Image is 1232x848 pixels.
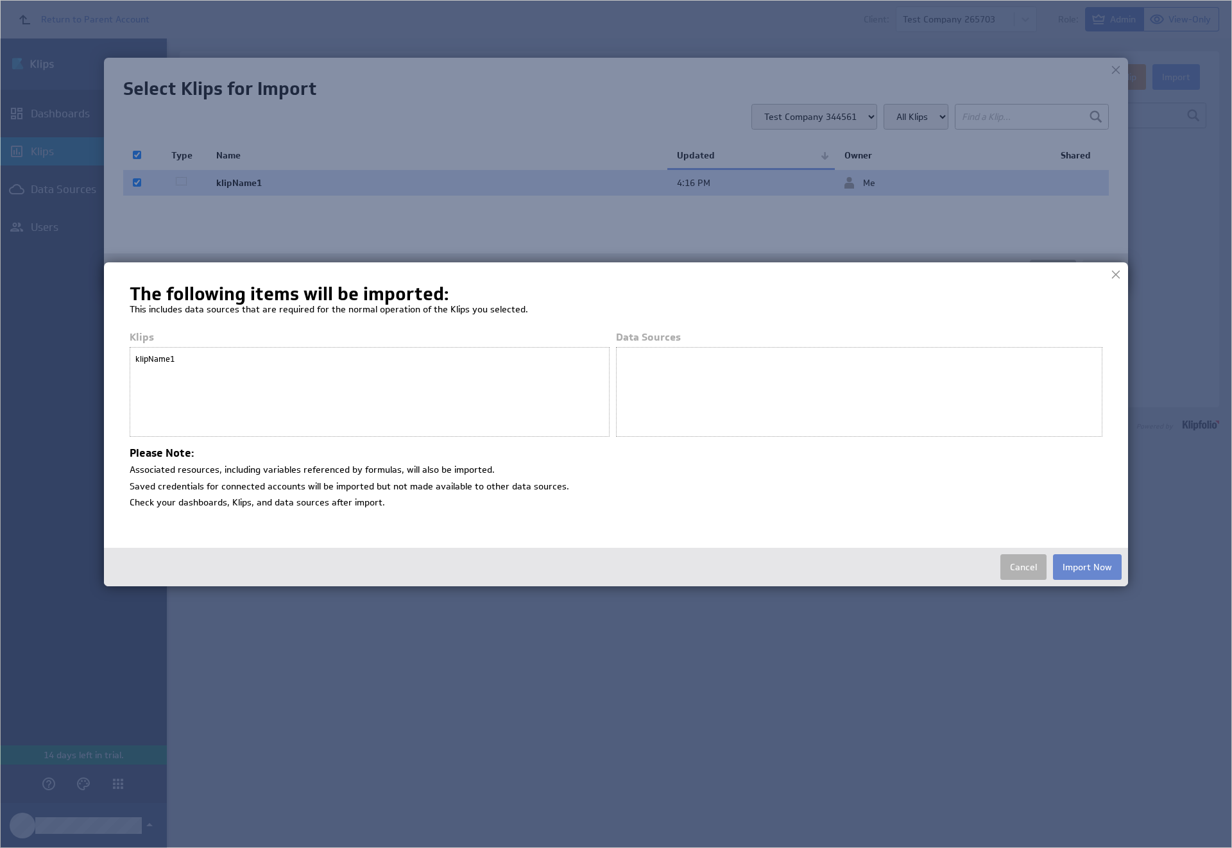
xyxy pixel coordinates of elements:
[1053,554,1122,580] button: Import Now
[130,288,1102,301] h1: The following items will be imported:
[130,447,1102,460] h4: Please Note:
[133,350,606,368] div: klipName1
[130,301,1102,319] p: This includes data sources that are required for the normal operation of the Klips you selected.
[130,493,1102,509] li: Check your dashboards, Klips, and data sources after import.
[130,460,1102,477] li: Associated resources, including variables referenced by formulas, will also be imported.
[130,331,616,348] div: Klips
[130,477,1102,493] li: Saved credentials for connected accounts will be imported but not made available to other data so...
[1000,554,1047,580] button: Cancel
[616,331,1102,348] div: Data Sources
